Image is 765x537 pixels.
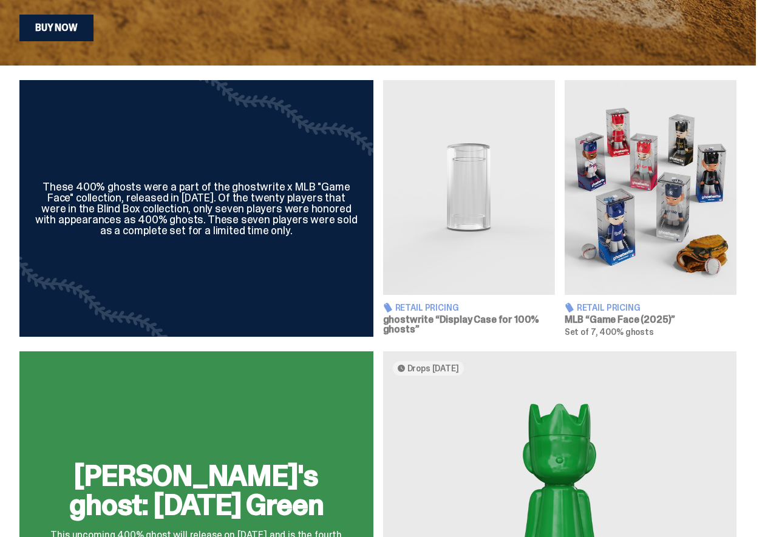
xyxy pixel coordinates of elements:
a: Buy Now [19,15,93,41]
h3: MLB “Game Face (2025)” [565,315,736,325]
img: Display Case for 100% ghosts [383,80,555,295]
a: Game Face (2025) Retail Pricing [565,80,736,337]
span: Drops [DATE] [407,363,459,373]
h2: [PERSON_NAME]'s ghost: [DATE] Green [34,461,359,519]
a: Display Case for 100% ghosts Retail Pricing [383,80,555,337]
span: Set of 7, 400% ghosts [565,326,654,337]
div: These 400% ghosts were a part of the ghostwrite x MLB "Game Face" collection, released in [DATE].... [34,181,359,236]
img: Game Face (2025) [565,80,736,295]
h3: ghostwrite “Display Case for 100% ghosts” [383,315,555,334]
span: Retail Pricing [395,303,459,312]
span: Retail Pricing [577,303,641,312]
